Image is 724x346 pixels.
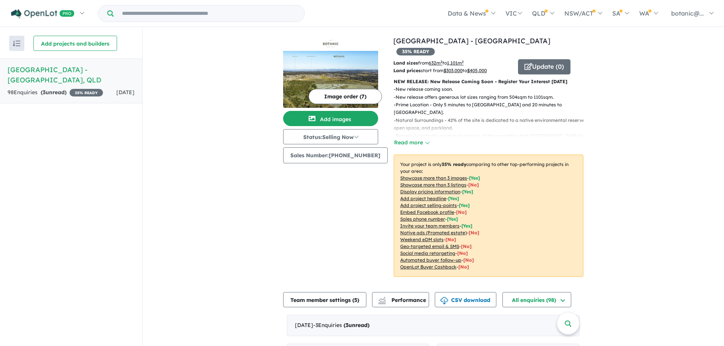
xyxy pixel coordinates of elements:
p: - Prime Location - Only 5 minutes to [GEOGRAPHIC_DATA] and 20 minutes to [GEOGRAPHIC_DATA]. [394,101,589,117]
span: 35 % READY [396,48,435,55]
span: [ No ] [468,182,479,188]
span: Performance [379,297,426,303]
p: Your project is only comparing to other top-performing projects in your area: - - - - - - - - - -... [394,155,583,277]
u: Add project selling-points [400,202,457,208]
div: [DATE] [287,315,580,336]
a: [GEOGRAPHIC_DATA] - [GEOGRAPHIC_DATA] [393,36,550,45]
span: to [442,60,464,66]
sup: 2 [462,60,464,64]
span: to [463,68,487,73]
span: - 3 Enquir ies [313,322,369,329]
span: [ Yes ] [469,175,480,181]
u: 1,101 m [447,60,464,66]
span: [ Yes ] [461,223,472,229]
span: [ Yes ] [462,189,473,194]
b: 35 % ready [442,161,466,167]
span: [ Yes ] [459,202,470,208]
u: $ 405,000 [467,68,487,73]
p: - New release offers generous lot sizes ranging from 504sqm to 1101sqm. [394,93,589,101]
u: Social media retargeting [400,250,455,256]
strong: ( unread) [41,89,67,96]
button: Sales Number:[PHONE_NUMBER] [283,147,388,163]
span: botanic@... [671,9,704,17]
img: bar-chart.svg [378,299,386,304]
button: Add projects and builders [33,36,117,51]
b: Land sizes [393,60,418,66]
button: CSV download [435,292,496,307]
p: - Natural Surroundings - 42% of the site is dedicated to a native environmental reserve, open spa... [394,117,589,132]
sup: 2 [440,60,442,64]
button: Add images [283,111,378,126]
p: - Botanic is perfectly positioned close to all the amenities that [GEOGRAPHIC_DATA] has to offer ... [394,132,589,148]
p: - New release coming soon. [394,85,589,93]
u: Geo-targeted email & SMS [400,243,459,249]
span: 5 [354,297,357,303]
u: Weekend eDM slots [400,237,444,242]
span: 3 [345,322,349,329]
u: Embed Facebook profile [400,209,454,215]
img: download icon [440,297,448,305]
u: Invite your team members [400,223,459,229]
span: [No] [457,250,468,256]
span: [No] [463,257,474,263]
u: Showcase more than 3 listings [400,182,466,188]
u: Automated buyer follow-up [400,257,461,263]
img: Botanic Estate - Highfields [283,51,378,108]
span: 3 [43,89,46,96]
button: Update (0) [518,59,570,74]
strong: ( unread) [344,322,369,329]
span: [No] [445,237,456,242]
span: [ Yes ] [447,216,458,222]
img: Openlot PRO Logo White [11,9,74,19]
input: Try estate name, suburb, builder or developer [115,5,303,22]
img: sort.svg [13,41,21,46]
span: [No] [461,243,472,249]
p: from [393,59,512,67]
button: Image order (7) [309,89,382,104]
u: Native ads (Promoted estate) [400,230,467,235]
span: [ Yes ] [448,196,459,201]
img: Botanic Estate - Highfields Logo [286,39,375,48]
u: Display pricing information [400,189,460,194]
img: line-chart.svg [379,297,385,301]
span: [DATE] [116,89,135,96]
div: 98 Enquir ies [8,88,103,97]
a: Botanic Estate - Highfields LogoBotanic Estate - Highfields [283,36,378,108]
p: NEW RELEASE: New Release Coming Soon - Register Your Interest [DATE] [394,78,583,85]
b: Land prices [393,68,421,73]
span: 35 % READY [70,89,103,96]
u: 632 m [429,60,442,66]
u: $ 303,000 [444,68,463,73]
u: OpenLot Buyer Cashback [400,264,456,270]
span: [No] [469,230,479,235]
u: Showcase more than 3 images [400,175,467,181]
u: Add project headline [400,196,446,201]
p: start from [393,67,512,74]
span: [ No ] [456,209,467,215]
button: Status:Selling Now [283,129,378,144]
u: Sales phone number [400,216,445,222]
button: Read more [394,138,429,147]
span: [No] [458,264,469,270]
button: All enquiries (98) [502,292,571,307]
button: Performance [372,292,429,307]
button: Team member settings (5) [283,292,366,307]
h5: [GEOGRAPHIC_DATA] - [GEOGRAPHIC_DATA] , QLD [8,65,135,85]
